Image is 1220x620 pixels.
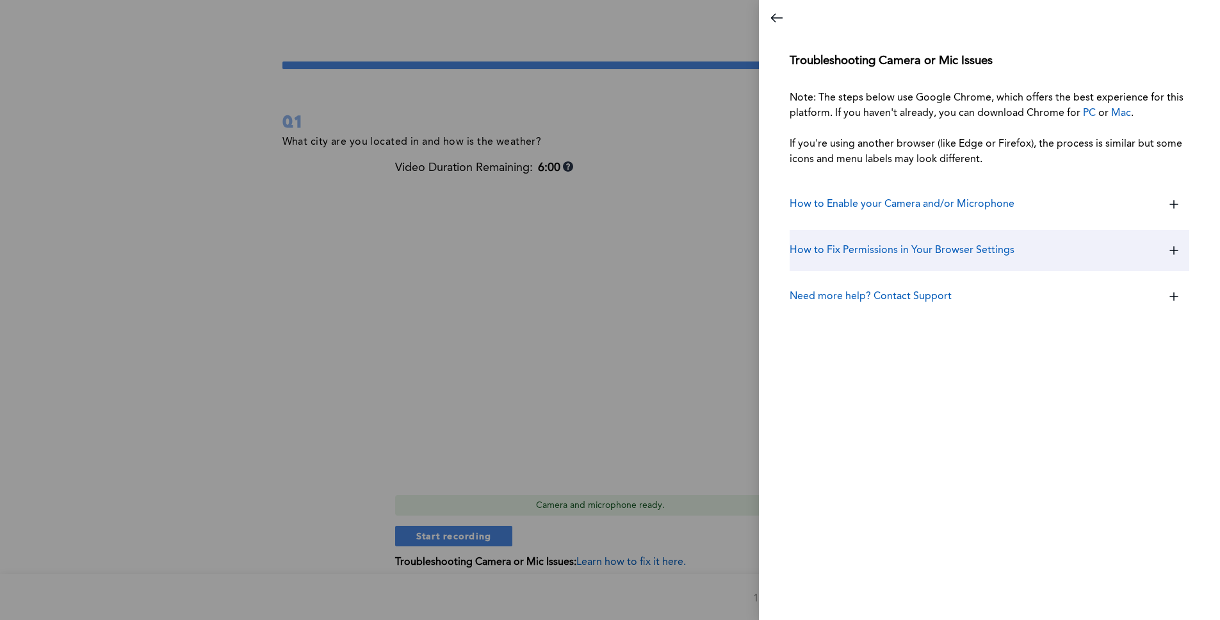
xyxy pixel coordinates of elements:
[764,5,790,31] button: Close dialog
[1083,108,1096,118] a: PC
[1111,108,1131,118] a: Mac
[790,54,1189,69] h3: Troubleshooting Camera or Mic Issues
[790,289,952,304] h3: Need more help? Contact Support
[790,80,1189,177] p: Note: The steps below use Google Chrome, which offers the best experience for this platform. If y...
[790,243,1014,258] h3: How to Fix Permissions in Your Browser Settings
[790,197,1014,212] h3: How to Enable your Camera and/or Microphone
